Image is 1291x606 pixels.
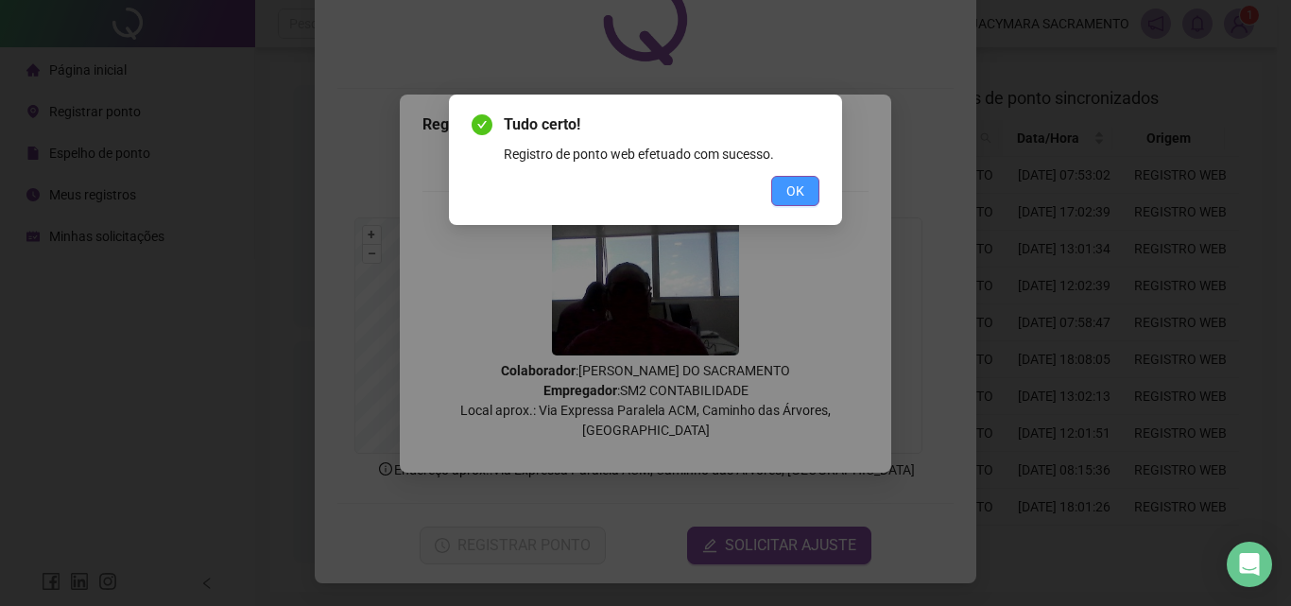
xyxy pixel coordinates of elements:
span: Tudo certo! [504,113,819,136]
span: check-circle [472,114,492,135]
div: Open Intercom Messenger [1227,542,1272,587]
div: Registro de ponto web efetuado com sucesso. [504,144,819,164]
button: OK [771,176,819,206]
span: OK [786,181,804,201]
